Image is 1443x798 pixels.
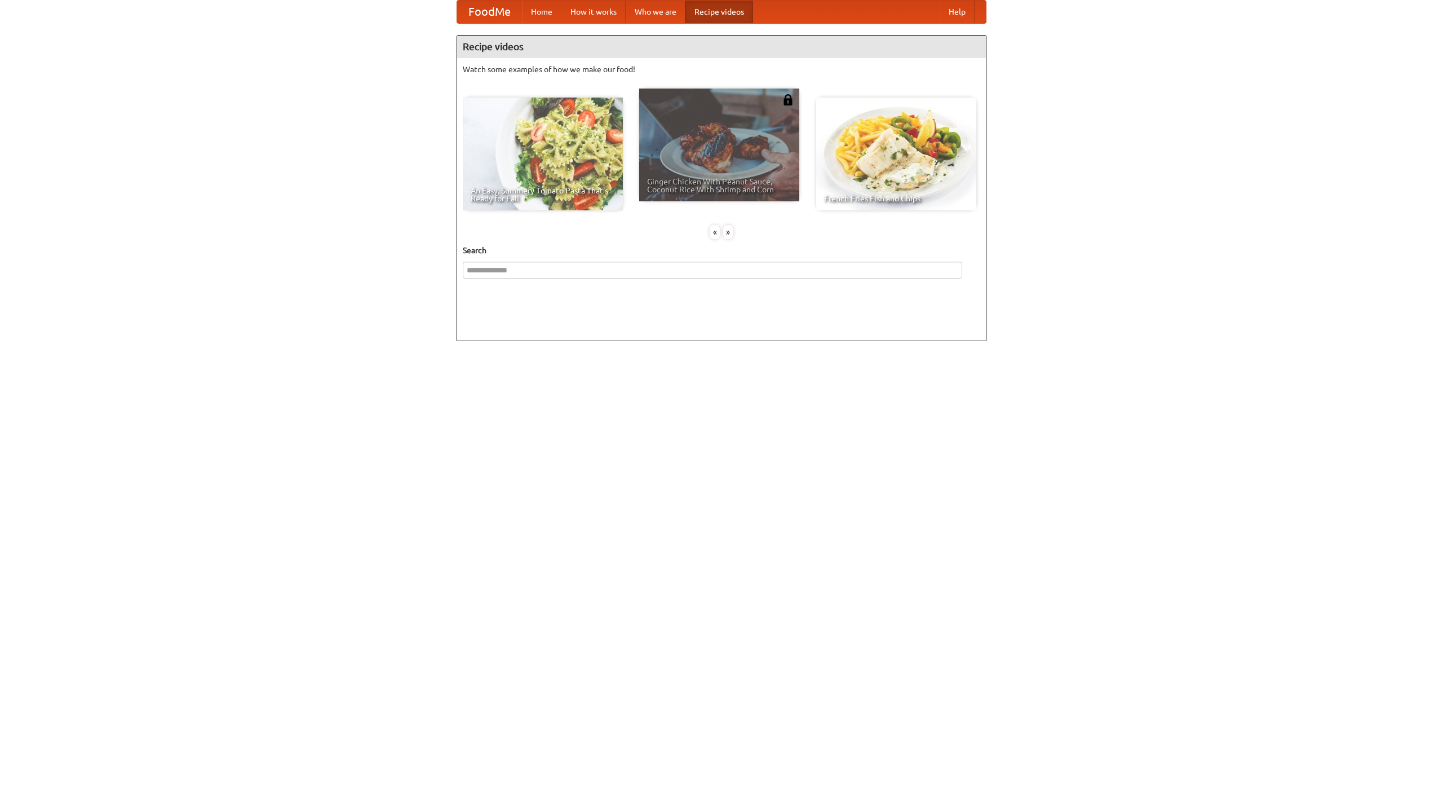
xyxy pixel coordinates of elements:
[457,1,522,23] a: FoodMe
[471,187,615,202] span: An Easy, Summery Tomato Pasta That's Ready for Fall
[685,1,753,23] a: Recipe videos
[626,1,685,23] a: Who we are
[940,1,975,23] a: Help
[522,1,561,23] a: Home
[816,98,976,210] a: French Fries Fish and Chips
[463,64,980,75] p: Watch some examples of how we make our food!
[782,94,794,105] img: 483408.png
[463,245,980,256] h5: Search
[824,195,968,202] span: French Fries Fish and Chips
[463,98,623,210] a: An Easy, Summery Tomato Pasta That's Ready for Fall
[723,225,733,239] div: »
[710,225,720,239] div: «
[561,1,626,23] a: How it works
[457,36,986,58] h4: Recipe videos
